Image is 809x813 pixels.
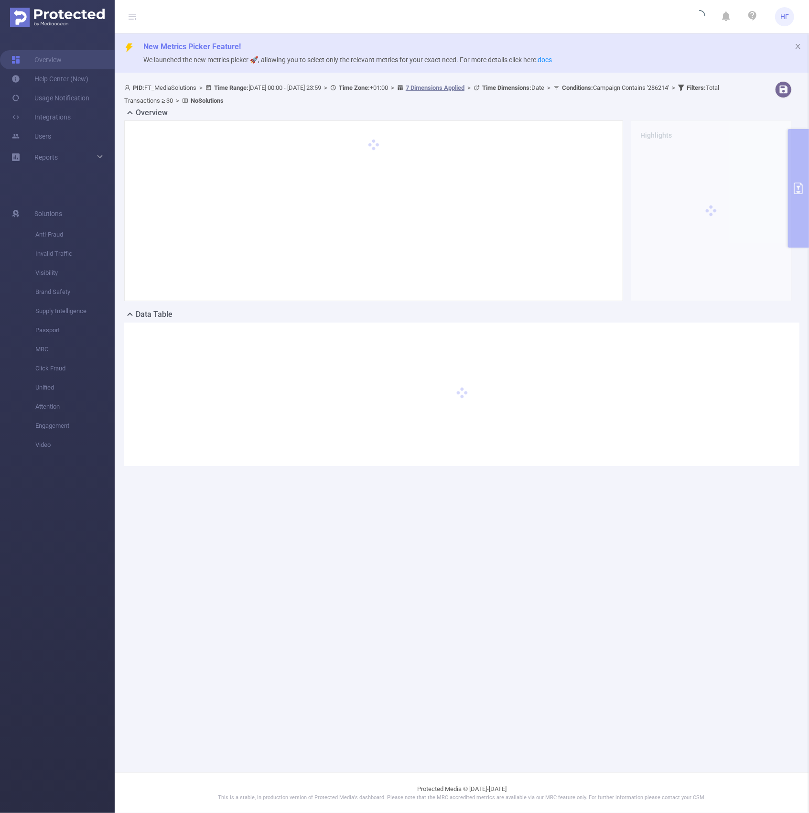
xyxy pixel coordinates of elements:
[321,84,330,91] span: >
[34,204,62,223] span: Solutions
[136,309,173,320] h2: Data Table
[538,56,552,64] a: docs
[11,69,88,88] a: Help Center (New)
[35,416,115,435] span: Engagement
[669,84,678,91] span: >
[124,85,133,91] i: icon: user
[191,97,224,104] b: No Solutions
[143,56,552,64] span: We launched the new metrics picker 🚀, allowing you to select only the relevant metrics for your e...
[115,772,809,813] footer: Protected Media © [DATE]-[DATE]
[35,340,115,359] span: MRC
[35,263,115,282] span: Visibility
[35,378,115,397] span: Unified
[11,127,51,146] a: Users
[35,282,115,302] span: Brand Safety
[464,84,474,91] span: >
[35,302,115,321] span: Supply Intelligence
[139,794,785,802] p: This is a stable, in production version of Protected Media's dashboard. Please note that the MRC ...
[34,153,58,161] span: Reports
[11,88,89,108] a: Usage Notification
[196,84,205,91] span: >
[35,244,115,263] span: Invalid Traffic
[406,84,464,91] u: 7 Dimensions Applied
[35,225,115,244] span: Anti-Fraud
[136,107,168,119] h2: Overview
[124,84,719,104] span: FT_MediaSolutions [DATE] 00:00 - [DATE] 23:59 +01:00
[11,50,62,69] a: Overview
[35,359,115,378] span: Click Fraud
[388,84,397,91] span: >
[780,7,789,26] span: HF
[562,84,593,91] b: Conditions :
[133,84,144,91] b: PID:
[35,321,115,340] span: Passport
[35,397,115,416] span: Attention
[694,10,705,23] i: icon: loading
[143,42,241,51] span: New Metrics Picker Feature!
[124,43,134,53] i: icon: thunderbolt
[34,148,58,167] a: Reports
[482,84,531,91] b: Time Dimensions :
[35,435,115,455] span: Video
[339,84,370,91] b: Time Zone:
[544,84,553,91] span: >
[11,108,71,127] a: Integrations
[173,97,182,104] span: >
[795,43,801,50] i: icon: close
[214,84,248,91] b: Time Range:
[10,8,105,27] img: Protected Media
[687,84,706,91] b: Filters :
[562,84,669,91] span: Campaign Contains '286214'
[482,84,544,91] span: Date
[795,41,801,52] button: icon: close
